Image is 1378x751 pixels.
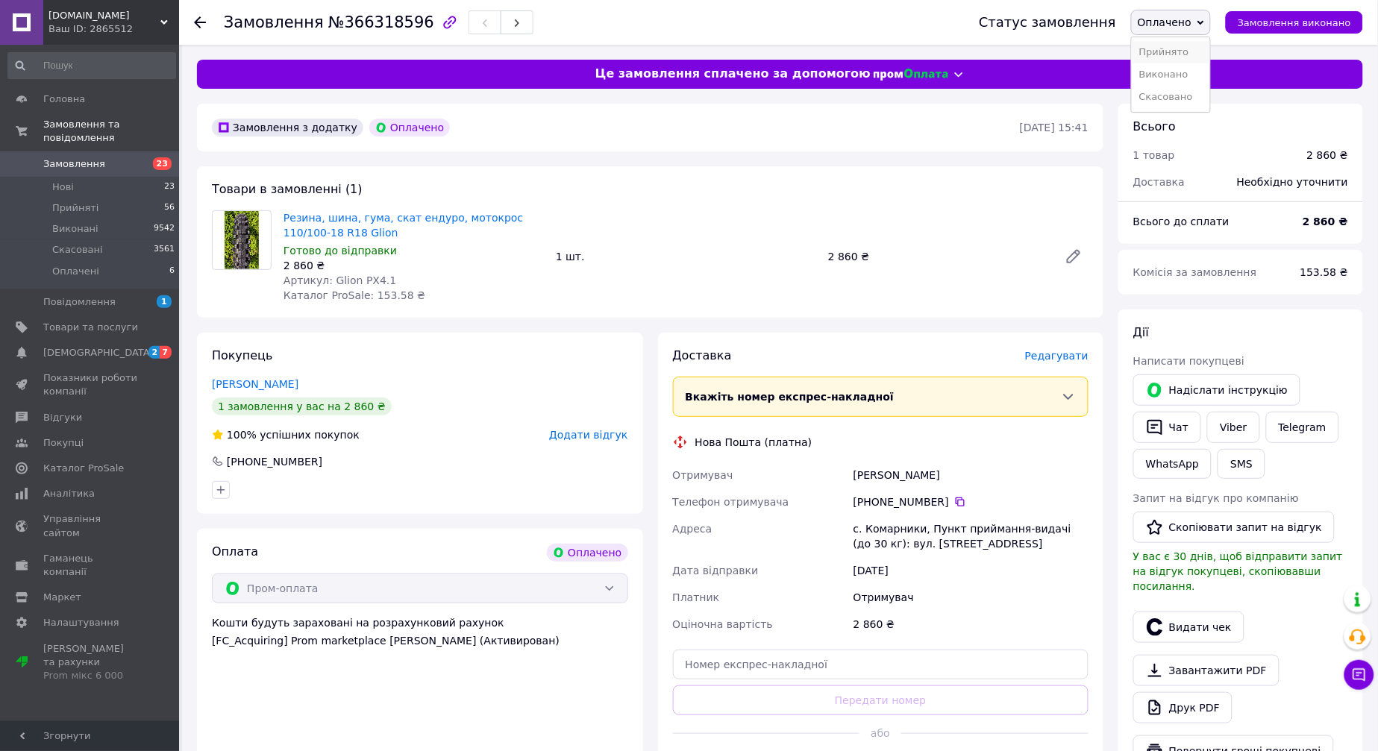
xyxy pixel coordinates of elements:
[148,346,160,359] span: 2
[851,462,1092,488] div: [PERSON_NAME]
[673,348,732,362] span: Доставка
[1207,412,1259,443] a: Viber
[1344,660,1374,690] button: Чат з покупцем
[48,22,179,36] div: Ваш ID: 2865512
[160,346,172,359] span: 7
[1133,449,1212,479] a: WhatsApp
[212,182,363,196] span: Товари в замовленні (1)
[550,246,822,267] div: 1 шт.
[43,487,95,500] span: Аналітика
[1133,655,1280,686] a: Завантажити PDF
[1133,355,1244,367] span: Написати покупцеві
[284,258,544,273] div: 2 860 ₴
[1303,216,1348,227] b: 2 860 ₴
[1266,412,1339,443] a: Telegram
[1226,11,1363,34] button: Замовлення виконано
[43,346,154,359] span: [DEMOGRAPHIC_DATA]
[547,544,627,562] div: Оплачено
[673,650,1089,679] input: Номер експрес-накладної
[1133,119,1176,133] span: Всього
[686,391,895,403] span: Вкажіть номер експрес-накладної
[43,616,119,629] span: Налаштування
[859,726,901,741] span: або
[153,157,172,170] span: 23
[1133,612,1244,643] button: Видати чек
[225,211,259,269] img: Резина, шина, гума, скат ендуро, мотокрос 110/100-18 R18 Glion
[212,119,363,136] div: Замовлення з додатку
[851,584,1092,611] div: Отримувач
[1133,216,1230,227] span: Всього до сплати
[224,13,324,31] span: Замовлення
[1133,512,1335,543] button: Скопіювати запит на відгук
[1138,16,1191,28] span: Оплачено
[1133,149,1175,161] span: 1 товар
[1133,492,1299,504] span: Запит на відгук про компанію
[822,246,1053,267] div: 2 860 ₴
[43,512,138,539] span: Управління сайтом
[212,544,258,559] span: Оплата
[284,274,396,286] span: Артикул: Glion PX4.1
[212,398,392,415] div: 1 замовлення у вас на 2 860 ₴
[1133,374,1300,406] button: Надіслати інструкцію
[43,591,81,604] span: Маркет
[1300,266,1348,278] span: 153.58 ₴
[225,454,324,469] div: [PHONE_NUMBER]
[1133,692,1233,723] a: Друк PDF
[284,212,523,239] a: Резина, шина, гума, скат ендуро, мотокрос 110/100-18 R18 Glion
[52,265,99,278] span: Оплачені
[43,552,138,579] span: Гаманець компанії
[43,321,138,334] span: Товари та послуги
[369,119,450,136] div: Оплачено
[1307,148,1348,163] div: 2 860 ₴
[1132,63,1210,86] li: Виконано
[979,15,1116,30] div: Статус замовлення
[48,9,160,22] span: motodivision.com.ua
[1020,122,1089,133] time: [DATE] 15:41
[7,52,176,79] input: Пошук
[595,66,871,83] span: Це замовлення сплачено за допомогою
[52,180,74,194] span: Нові
[1132,41,1210,63] li: Прийнято
[43,436,84,450] span: Покупці
[673,591,720,603] span: Платник
[43,371,138,398] span: Показники роботи компанії
[1132,86,1210,108] li: Скасовано
[1059,242,1089,271] a: Редагувати
[673,618,773,630] span: Оціночна вартість
[1133,325,1149,339] span: Дії
[549,429,627,441] span: Додати відгук
[194,15,206,30] div: Повернутися назад
[1133,550,1343,592] span: У вас є 30 днів, щоб відправити запит на відгук покупцеві, скопіювавши посилання.
[692,435,816,450] div: Нова Пошта (платна)
[1025,350,1089,362] span: Редагувати
[43,92,85,106] span: Головна
[52,201,98,215] span: Прийняті
[1133,266,1257,278] span: Комісія за замовлення
[43,295,116,309] span: Повідомлення
[43,411,82,424] span: Відгуки
[52,243,103,257] span: Скасовані
[164,180,175,194] span: 23
[1133,412,1201,443] button: Чат
[154,222,175,236] span: 9542
[1228,166,1357,198] div: Необхідно уточнити
[851,611,1092,638] div: 2 860 ₴
[1238,17,1351,28] span: Замовлення виконано
[212,633,628,648] div: [FC_Acquiring] Prom marketplace [PERSON_NAME] (Активирован)
[673,469,733,481] span: Отримувач
[154,243,175,257] span: 3561
[164,201,175,215] span: 56
[212,348,273,362] span: Покупець
[52,222,98,236] span: Виконані
[43,669,138,682] div: Prom мікс 6 000
[169,265,175,278] span: 6
[212,378,298,390] a: [PERSON_NAME]
[673,523,713,535] span: Адреса
[673,565,759,576] span: Дата відправки
[212,615,628,648] div: Кошти будуть зараховані на розрахунковий рахунок
[43,462,124,475] span: Каталог ProSale
[673,496,789,508] span: Телефон отримувача
[212,427,360,442] div: успішних покупок
[851,515,1092,557] div: с. Комарники, Пункт приймання-видачі (до 30 кг): вул. [STREET_ADDRESS]
[1133,176,1185,188] span: Доставка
